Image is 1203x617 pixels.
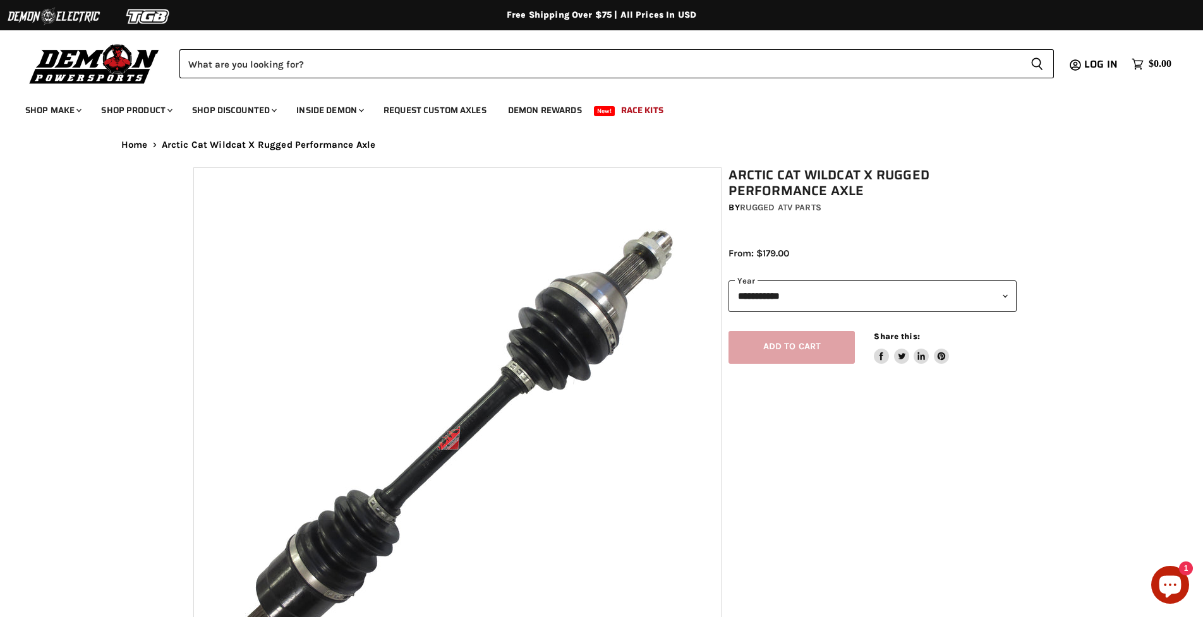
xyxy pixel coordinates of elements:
[728,167,1017,199] h1: Arctic Cat Wildcat X Rugged Performance Axle
[16,97,89,123] a: Shop Make
[874,331,949,364] aside: Share this:
[499,97,591,123] a: Demon Rewards
[92,97,180,123] a: Shop Product
[374,97,496,123] a: Request Custom Axles
[287,97,372,123] a: Inside Demon
[96,140,1107,150] nav: Breadcrumbs
[728,248,789,259] span: From: $179.00
[728,280,1017,311] select: year
[183,97,284,123] a: Shop Discounted
[1125,55,1178,73] a: $0.00
[25,41,164,86] img: Demon Powersports
[96,9,1107,21] div: Free Shipping Over $75 | All Prices In USD
[121,140,148,150] a: Home
[874,332,919,341] span: Share this:
[6,4,101,28] img: Demon Electric Logo 2
[1020,49,1054,78] button: Search
[16,92,1168,123] ul: Main menu
[1084,56,1118,72] span: Log in
[740,202,821,213] a: Rugged ATV Parts
[612,97,673,123] a: Race Kits
[1149,58,1171,70] span: $0.00
[728,201,1017,215] div: by
[179,49,1020,78] input: Search
[179,49,1054,78] form: Product
[162,140,376,150] span: Arctic Cat Wildcat X Rugged Performance Axle
[594,106,615,116] span: New!
[1147,566,1193,607] inbox-online-store-chat: Shopify online store chat
[1079,59,1125,70] a: Log in
[101,4,196,28] img: TGB Logo 2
